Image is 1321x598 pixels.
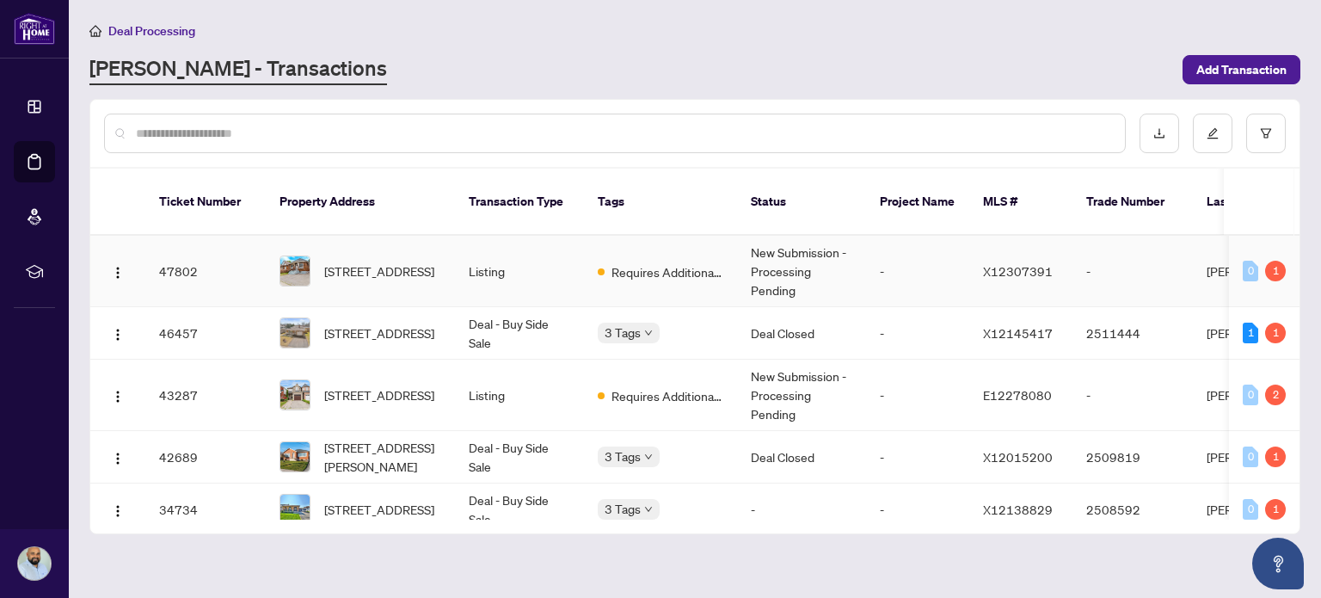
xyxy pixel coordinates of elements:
span: Requires Additional Docs [611,386,723,405]
span: filter [1260,127,1272,139]
div: 0 [1243,385,1258,405]
th: Ticket Number [145,169,266,236]
span: Add Transaction [1196,56,1287,83]
span: [STREET_ADDRESS][PERSON_NAME] [324,438,441,476]
button: Logo [104,381,132,409]
div: 1 [1265,261,1286,281]
button: Open asap [1252,538,1304,589]
div: 1 [1265,323,1286,343]
button: Logo [104,443,132,471]
div: 1 [1243,323,1258,343]
div: 0 [1243,261,1258,281]
img: Logo [111,328,125,342]
span: [STREET_ADDRESS] [324,262,434,281]
td: Deal Closed [737,307,866,360]
td: New Submission - Processing Pending [737,360,866,431]
button: edit [1193,114,1232,153]
td: 42689 [145,431,266,484]
td: Deal Closed [737,431,866,484]
img: thumbnail-img [280,256,310,286]
img: logo [14,13,55,45]
td: 47802 [145,236,266,307]
span: 3 Tags [605,499,641,519]
td: New Submission - Processing Pending [737,236,866,307]
button: Logo [104,257,132,285]
th: Transaction Type [455,169,584,236]
th: Project Name [866,169,969,236]
span: 3 Tags [605,323,641,342]
div: 1 [1265,447,1286,467]
button: download [1140,114,1179,153]
span: Deal Processing [108,23,195,39]
td: 46457 [145,307,266,360]
th: Property Address [266,169,455,236]
span: edit [1207,127,1219,139]
div: 2 [1265,385,1286,405]
span: X12138829 [983,502,1053,517]
td: 2508592 [1072,484,1193,536]
span: down [644,329,653,337]
td: Deal - Buy Side Sale [455,307,584,360]
span: down [644,453,653,461]
button: Logo [104,319,132,347]
span: Requires Additional Docs [611,262,723,281]
td: - [866,307,969,360]
span: X12307391 [983,263,1053,279]
td: - [866,484,969,536]
span: home [89,25,101,37]
span: [STREET_ADDRESS] [324,324,434,342]
td: - [1072,236,1193,307]
button: filter [1246,114,1286,153]
img: thumbnail-img [280,318,310,348]
div: 0 [1243,499,1258,520]
img: Logo [111,266,125,280]
img: Logo [111,452,125,465]
th: Trade Number [1072,169,1193,236]
img: Logo [111,504,125,518]
img: thumbnail-img [280,495,310,524]
td: Listing [455,360,584,431]
td: 2511444 [1072,307,1193,360]
th: Status [737,169,866,236]
td: 34734 [145,484,266,536]
span: 3 Tags [605,447,641,466]
th: MLS # [969,169,1072,236]
span: X12145417 [983,325,1053,341]
td: Deal - Buy Side Sale [455,431,584,484]
span: [STREET_ADDRESS] [324,500,434,519]
span: download [1153,127,1165,139]
span: down [644,505,653,514]
img: thumbnail-img [280,442,310,472]
td: - [866,360,969,431]
button: Add Transaction [1183,55,1300,84]
div: 1 [1265,499,1286,520]
a: [PERSON_NAME] - Transactions [89,54,387,85]
img: Profile Icon [18,547,51,580]
td: - [737,484,866,536]
td: 2509819 [1072,431,1193,484]
img: Logo [111,390,125,404]
span: E12278080 [983,387,1052,403]
th: Tags [584,169,737,236]
div: 0 [1243,447,1258,467]
span: [STREET_ADDRESS] [324,385,434,404]
td: - [866,236,969,307]
img: thumbnail-img [280,380,310,410]
td: - [866,431,969,484]
td: 43287 [145,360,266,431]
span: X12015200 [983,449,1053,465]
td: Listing [455,236,584,307]
td: Deal - Buy Side Sale [455,484,584,536]
td: - [1072,360,1193,431]
button: Logo [104,496,132,523]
